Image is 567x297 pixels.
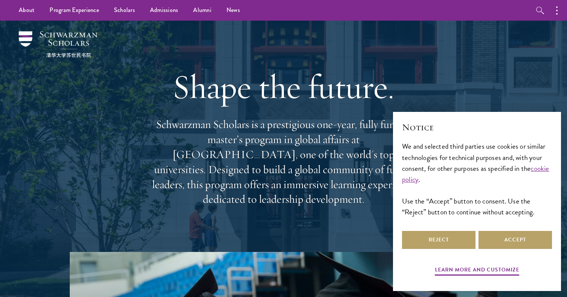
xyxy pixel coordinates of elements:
a: cookie policy [402,163,549,185]
div: We and selected third parties use cookies or similar technologies for technical purposes and, wit... [402,141,552,217]
p: Schwarzman Scholars is a prestigious one-year, fully funded master’s program in global affairs at... [148,117,418,207]
button: Accept [478,231,552,249]
h1: Shape the future. [148,66,418,108]
h2: Notice [402,121,552,134]
button: Reject [402,231,475,249]
img: Schwarzman Scholars [19,31,97,57]
button: Learn more and customize [435,265,519,277]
